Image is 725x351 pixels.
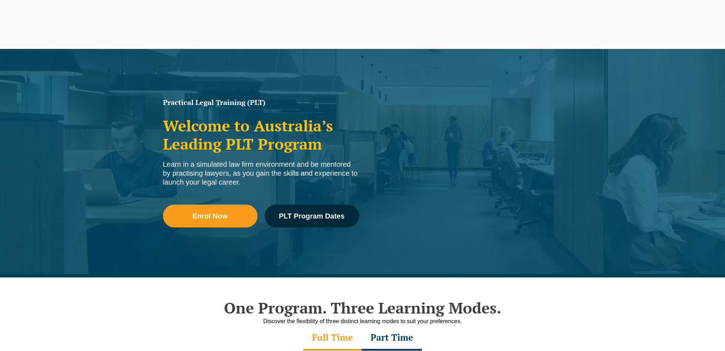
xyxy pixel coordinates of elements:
div: Learn in a simulated law firm environment and be mentored by practising lawyers, as you gain the ... [163,160,359,187]
span: PLT Program Dates [279,212,344,220]
h1: Practical Legal Training (PLT) [163,99,359,106]
h2: Welcome to Australia’s Leading PLT Program [163,117,359,153]
div: Full Time [303,326,362,351]
a: Enrol Now [163,205,257,227]
span: Enrol Now [193,212,228,220]
div: Discover the flexibility of three distinct learning modes to suit your preferences. [159,317,566,326]
h2: One Program. Three Learning Modes. [159,299,566,317]
a: PLT Program Dates [265,205,359,227]
div: Part Time [362,326,422,351]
